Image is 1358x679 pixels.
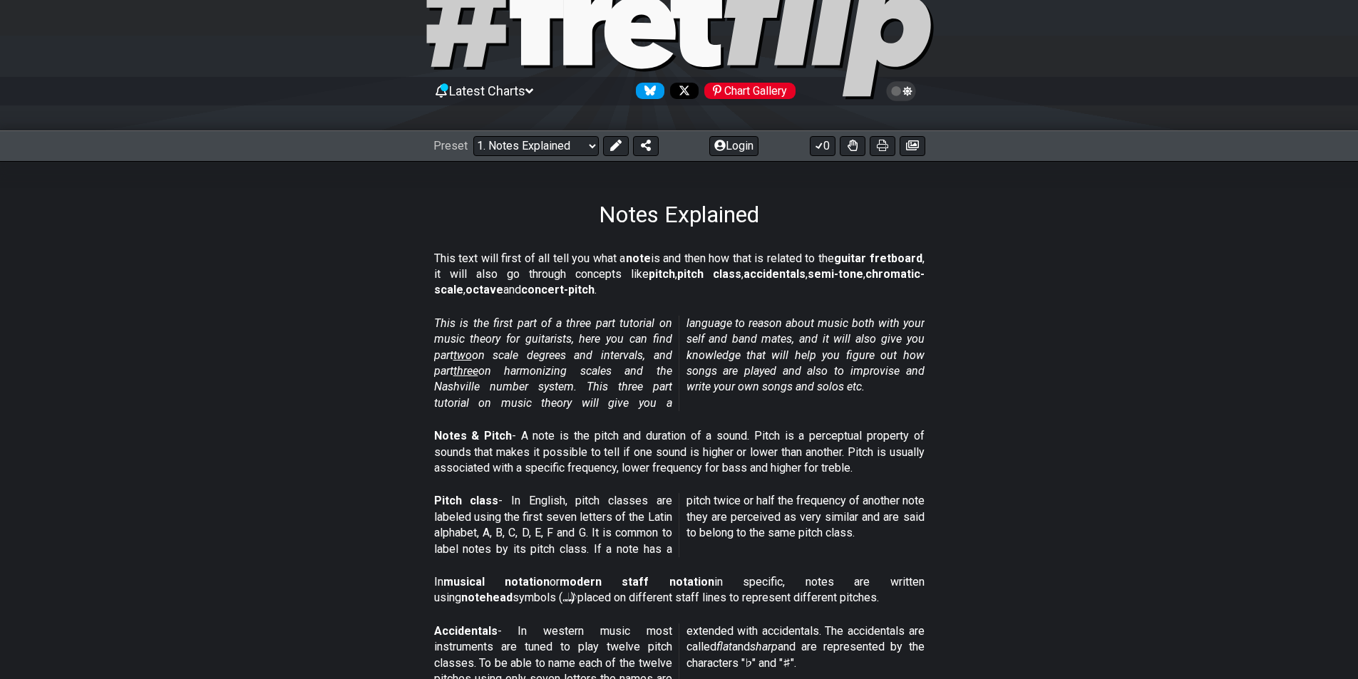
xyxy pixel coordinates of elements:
strong: note [626,252,651,265]
strong: modern staff notation [560,575,714,589]
a: Follow #fretflip at Bluesky [630,83,664,99]
em: sharp [750,640,778,653]
strong: Pitch class [434,494,499,507]
p: In or in specific, notes are written using symbols (𝅝 𝅗𝅥 𝅘𝅥 𝅘𝅥𝅮) placed on different staff lines to r... [434,574,925,606]
em: This is the first part of a three part tutorial on music theory for guitarists, here you can find... [434,316,925,410]
button: Print [870,136,895,156]
strong: musical notation [443,575,550,589]
p: - In English, pitch classes are labeled using the first seven letters of the Latin alphabet, A, B... [434,493,925,557]
button: 0 [810,136,835,156]
strong: concert-pitch [521,283,595,296]
span: Latest Charts [449,83,525,98]
strong: guitar fretboard [834,252,922,265]
button: Login [709,136,758,156]
select: Preset [473,136,599,156]
a: #fretflip at Pinterest [699,83,796,99]
button: Toggle Dexterity for all fretkits [840,136,865,156]
span: Preset [433,139,468,152]
strong: pitch class [677,267,741,281]
a: Follow #fretflip at X [664,83,699,99]
strong: semi-tone [808,267,863,281]
p: - A note is the pitch and duration of a sound. Pitch is a perceptual property of sounds that make... [434,428,925,476]
span: Toggle light / dark theme [893,85,910,98]
em: flat [716,640,732,653]
strong: notehead [461,591,513,604]
div: Chart Gallery [704,83,796,99]
strong: Notes & Pitch [434,429,512,442]
button: Share Preset [633,136,659,156]
span: three [453,364,478,378]
strong: accidentals [744,267,806,281]
strong: Accidentals [434,624,498,638]
span: two [453,348,472,362]
strong: octave [465,283,503,296]
strong: pitch [649,267,675,281]
button: Create image [900,136,925,156]
button: Edit Preset [603,136,629,156]
h1: Notes Explained [599,201,759,228]
p: This text will first of all tell you what a is and then how that is related to the , it will also... [434,251,925,299]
